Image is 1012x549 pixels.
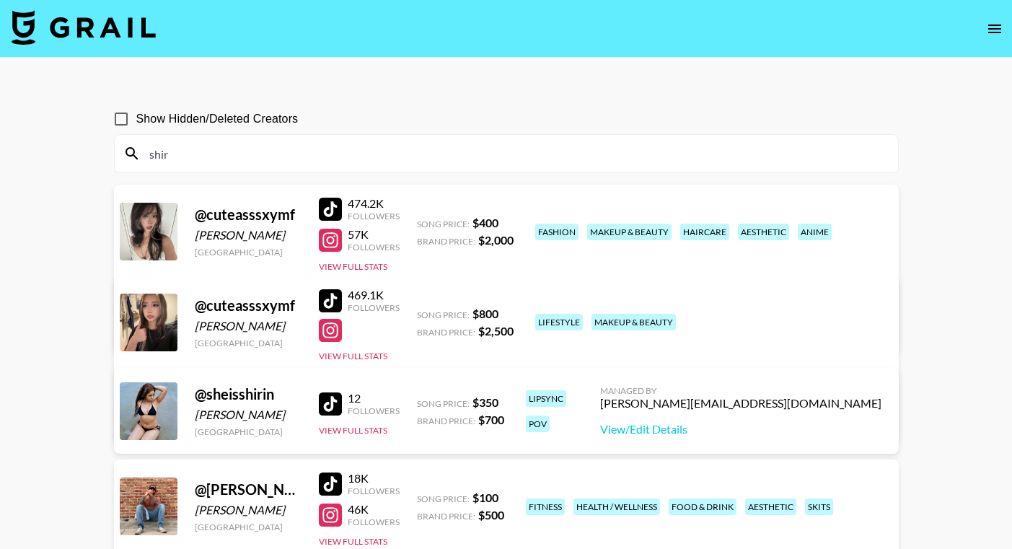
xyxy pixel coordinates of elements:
[591,314,676,330] div: makeup & beauty
[195,480,302,499] div: @ [PERSON_NAME][DOMAIN_NAME][PERSON_NAME]
[195,503,302,517] div: [PERSON_NAME]
[587,224,672,240] div: makeup & beauty
[472,491,498,504] strong: $ 100
[136,110,299,128] span: Show Hidden/Deleted Creators
[348,486,400,496] div: Followers
[600,385,881,396] div: Managed By
[348,288,400,302] div: 469.1K
[195,247,302,258] div: [GEOGRAPHIC_DATA]
[680,224,729,240] div: haircare
[535,224,578,240] div: fashion
[195,228,302,242] div: [PERSON_NAME]
[195,408,302,422] div: [PERSON_NAME]
[348,517,400,527] div: Followers
[472,307,498,320] strong: $ 800
[798,224,832,240] div: anime
[478,413,504,426] strong: $ 700
[526,390,566,407] div: lipsync
[348,211,400,221] div: Followers
[348,405,400,416] div: Followers
[573,499,660,515] div: health / wellness
[319,261,387,272] button: View Full Stats
[12,10,156,45] img: Grail Talent
[472,216,498,229] strong: $ 400
[417,236,475,247] span: Brand Price:
[417,309,470,320] span: Song Price:
[417,416,475,426] span: Brand Price:
[417,327,475,338] span: Brand Price:
[348,196,400,211] div: 474.2K
[195,338,302,348] div: [GEOGRAPHIC_DATA]
[195,385,302,403] div: @ sheisshirin
[478,324,514,338] strong: $ 2,500
[319,536,387,547] button: View Full Stats
[980,14,1009,43] button: open drawer
[745,499,796,515] div: aesthetic
[600,422,881,436] a: View/Edit Details
[417,493,470,504] span: Song Price:
[526,416,550,432] div: pov
[669,499,736,515] div: food & drink
[195,426,302,437] div: [GEOGRAPHIC_DATA]
[417,511,475,522] span: Brand Price:
[195,522,302,532] div: [GEOGRAPHIC_DATA]
[348,471,400,486] div: 18K
[319,351,387,361] button: View Full Stats
[319,425,387,436] button: View Full Stats
[805,499,833,515] div: skits
[526,499,565,515] div: fitness
[195,319,302,333] div: [PERSON_NAME]
[141,142,889,165] input: Search by User Name
[417,398,470,409] span: Song Price:
[472,395,498,409] strong: $ 350
[738,224,789,240] div: aesthetic
[478,508,504,522] strong: $ 500
[195,297,302,315] div: @ cuteasssxymf
[478,233,514,247] strong: $ 2,000
[195,206,302,224] div: @ cuteasssxymf
[600,396,881,410] div: [PERSON_NAME][EMAIL_ADDRESS][DOMAIN_NAME]
[535,314,583,330] div: lifestyle
[348,391,400,405] div: 12
[348,302,400,313] div: Followers
[348,502,400,517] div: 46K
[348,227,400,242] div: 57K
[348,242,400,252] div: Followers
[417,219,470,229] span: Song Price:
